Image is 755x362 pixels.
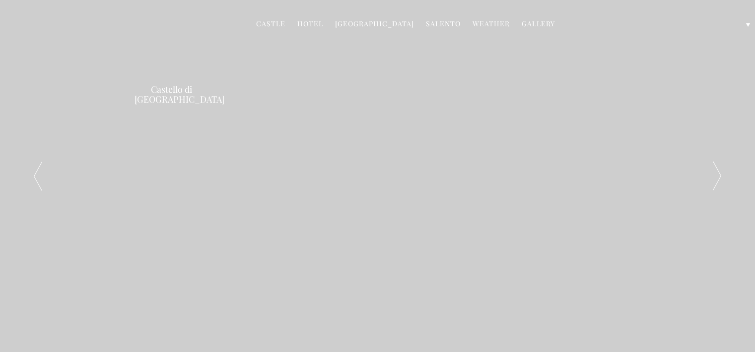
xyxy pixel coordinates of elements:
[731,21,740,27] img: English
[522,19,555,30] a: Gallery
[297,19,323,30] a: Hotel
[335,19,414,30] a: [GEOGRAPHIC_DATA]
[135,84,209,104] a: Castello di [GEOGRAPHIC_DATA]
[473,19,510,30] a: Weather
[256,19,285,30] a: Castle
[596,275,745,350] img: svg%3E
[152,4,192,78] img: Castello di Ugento
[426,19,461,30] a: Salento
